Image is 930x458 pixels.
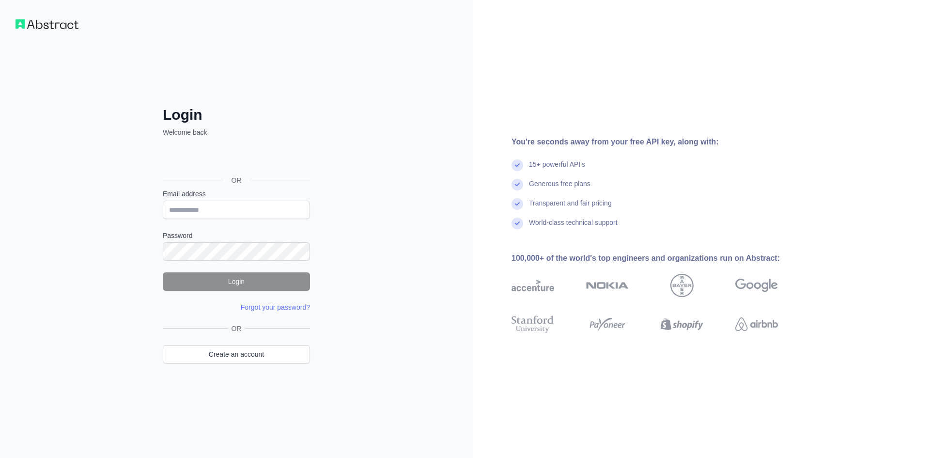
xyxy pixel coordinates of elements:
[163,272,310,291] button: Login
[511,274,554,297] img: accenture
[529,218,618,237] div: World-class technical support
[511,314,554,335] img: stanford university
[511,253,809,264] div: 100,000+ of the world's top engineers and organizations run on Abstract:
[163,189,310,199] label: Email address
[163,231,310,240] label: Password
[163,106,310,124] h2: Login
[670,274,694,297] img: bayer
[529,198,612,218] div: Transparent and fair pricing
[511,198,523,210] img: check mark
[511,136,809,148] div: You're seconds away from your free API key, along with:
[511,159,523,171] img: check mark
[735,274,778,297] img: google
[224,175,249,185] span: OR
[586,314,629,335] img: payoneer
[241,303,310,311] a: Forgot your password?
[661,314,703,335] img: shopify
[228,324,246,333] span: OR
[529,159,585,179] div: 15+ powerful API's
[735,314,778,335] img: airbnb
[511,179,523,190] img: check mark
[529,179,590,198] div: Generous free plans
[163,127,310,137] p: Welcome back
[163,345,310,363] a: Create an account
[586,274,629,297] img: nokia
[158,148,313,169] iframe: Sign in with Google Button
[15,19,78,29] img: Workflow
[511,218,523,229] img: check mark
